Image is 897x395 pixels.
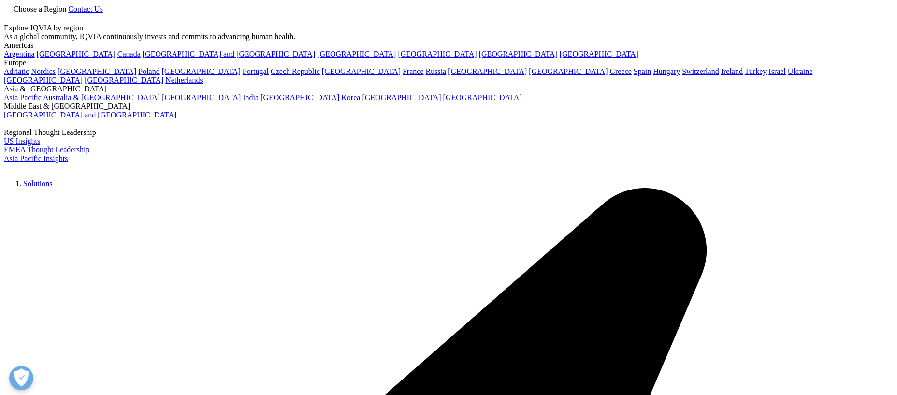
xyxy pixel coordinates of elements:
a: [GEOGRAPHIC_DATA] [162,67,241,75]
a: [GEOGRAPHIC_DATA] [362,93,441,102]
a: Hungary [653,67,680,75]
a: [GEOGRAPHIC_DATA] [322,67,401,75]
div: Middle East & [GEOGRAPHIC_DATA] [4,102,893,111]
a: [GEOGRAPHIC_DATA] [162,93,241,102]
a: [GEOGRAPHIC_DATA] [443,93,522,102]
div: As a global community, IQVIA continuously invests and commits to advancing human health. [4,32,893,41]
a: [GEOGRAPHIC_DATA] [398,50,477,58]
a: Russia [426,67,447,75]
a: Asia Pacific [4,93,42,102]
a: Canada [117,50,141,58]
a: [GEOGRAPHIC_DATA] [317,50,396,58]
a: Czech Republic [271,67,320,75]
a: Spain [634,67,651,75]
a: Greece [609,67,631,75]
a: Portugal [243,67,269,75]
a: [GEOGRAPHIC_DATA] [37,50,116,58]
a: [GEOGRAPHIC_DATA] and [GEOGRAPHIC_DATA] [143,50,315,58]
a: Argentina [4,50,35,58]
a: Asia Pacific Insights [4,154,68,162]
a: Ukraine [788,67,813,75]
span: Choose a Region [14,5,66,13]
a: Korea [341,93,360,102]
a: Poland [138,67,159,75]
a: Ireland [721,67,743,75]
a: [GEOGRAPHIC_DATA] [448,67,527,75]
a: [GEOGRAPHIC_DATA] [560,50,638,58]
a: Australia & [GEOGRAPHIC_DATA] [43,93,160,102]
a: Switzerland [682,67,719,75]
div: Europe [4,59,893,67]
div: Explore IQVIA by region [4,24,893,32]
a: France [403,67,424,75]
a: Adriatic [4,67,29,75]
a: EMEA Thought Leadership [4,146,89,154]
a: Nordics [31,67,56,75]
a: [GEOGRAPHIC_DATA] and [GEOGRAPHIC_DATA] [4,111,176,119]
div: Americas [4,41,893,50]
a: Contact Us [68,5,103,13]
a: [GEOGRAPHIC_DATA] [58,67,136,75]
a: US Insights [4,137,40,145]
a: [GEOGRAPHIC_DATA] [260,93,339,102]
a: Netherlands [165,76,203,84]
a: Turkey [745,67,767,75]
a: [GEOGRAPHIC_DATA] [85,76,163,84]
a: [GEOGRAPHIC_DATA] [4,76,83,84]
a: [GEOGRAPHIC_DATA] [529,67,608,75]
button: Open Preferences [9,366,33,390]
a: India [243,93,259,102]
a: Israel [768,67,786,75]
div: Regional Thought Leadership [4,128,893,137]
div: Asia & [GEOGRAPHIC_DATA] [4,85,893,93]
a: Solutions [23,179,52,188]
a: [GEOGRAPHIC_DATA] [479,50,558,58]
